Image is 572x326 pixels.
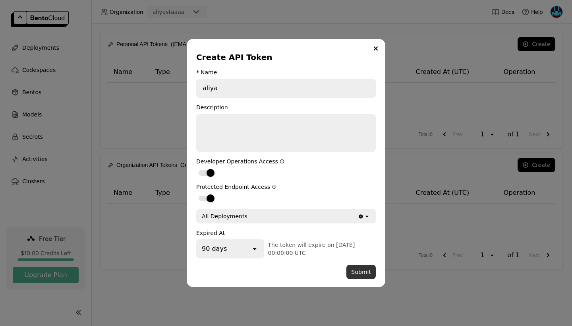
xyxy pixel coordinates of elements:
[202,244,227,254] div: 90 days
[371,44,381,53] button: Close
[196,158,376,165] div: Developer Operations Access
[196,52,373,63] div: Create API Token
[202,212,247,220] div: All Deployments
[248,212,249,220] input: Selected All Deployments.
[268,242,355,256] span: The token will expire on [DATE] 00:00:00 UTC
[196,104,376,111] div: Description
[364,213,370,219] svg: open
[201,69,217,76] div: Name
[251,245,259,253] svg: open
[196,184,376,190] div: Protected Endpoint Access
[196,230,376,236] div: Expired At
[358,213,364,219] svg: Clear value
[346,265,376,279] button: Submit
[187,39,385,287] div: dialog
